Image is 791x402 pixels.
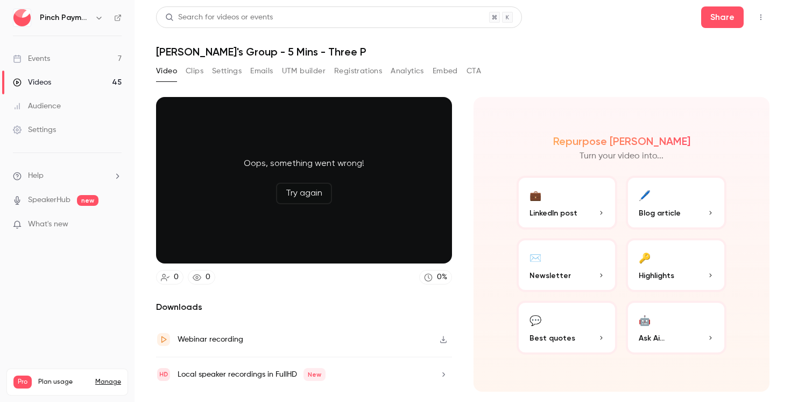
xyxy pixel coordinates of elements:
[244,157,364,170] span: Oops, something went wrong!
[580,150,663,163] p: Turn your video into...
[156,301,452,314] h2: Downloads
[77,195,98,206] span: new
[13,376,32,389] span: Pro
[639,311,651,328] div: 🤖
[529,186,541,203] div: 💼
[13,77,51,88] div: Videos
[250,63,273,80] button: Emails
[517,238,617,292] button: ✉️Newsletter
[95,378,121,386] a: Manage
[529,207,577,219] span: LinkedIn post
[28,170,44,182] span: Help
[303,368,326,381] span: New
[517,301,617,355] button: 💬Best quotes
[178,333,243,346] div: Webinar recording
[212,63,242,80] button: Settings
[419,270,452,285] a: 0%
[178,368,326,381] div: Local speaker recordings in FullHD
[282,63,326,80] button: UTM builder
[529,270,571,281] span: Newsletter
[553,135,690,148] h2: Repurpose [PERSON_NAME]
[156,45,769,58] h1: [PERSON_NAME]'s Group - 5 Mins - Three P
[626,176,726,230] button: 🖊️Blog article
[206,272,210,283] div: 0
[334,63,382,80] button: Registrations
[467,63,481,80] button: CTA
[174,272,179,283] div: 0
[188,270,215,285] a: 0
[38,378,89,386] span: Plan usage
[639,186,651,203] div: 🖊️
[13,170,122,182] li: help-dropdown-opener
[701,6,744,28] button: Share
[28,195,70,206] a: SpeakerHub
[156,63,177,80] button: Video
[626,238,726,292] button: 🔑Highlights
[13,53,50,64] div: Events
[529,332,575,344] span: Best quotes
[13,124,56,135] div: Settings
[639,249,651,266] div: 🔑
[517,176,617,230] button: 💼LinkedIn post
[165,12,273,23] div: Search for videos or events
[529,311,541,328] div: 💬
[752,9,769,26] button: Top Bar Actions
[437,272,447,283] div: 0 %
[639,270,674,281] span: Highlights
[13,101,61,112] div: Audience
[109,220,122,230] iframe: Noticeable Trigger
[28,219,68,230] span: What's new
[40,12,90,23] h6: Pinch Payments
[626,301,726,355] button: 🤖Ask Ai...
[156,270,183,285] a: 0
[186,63,203,80] button: Clips
[529,249,541,266] div: ✉️
[276,183,332,204] button: Try again
[639,207,681,219] span: Blog article
[433,63,458,80] button: Embed
[391,63,424,80] button: Analytics
[639,332,665,344] span: Ask Ai...
[13,9,31,26] img: Pinch Payments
